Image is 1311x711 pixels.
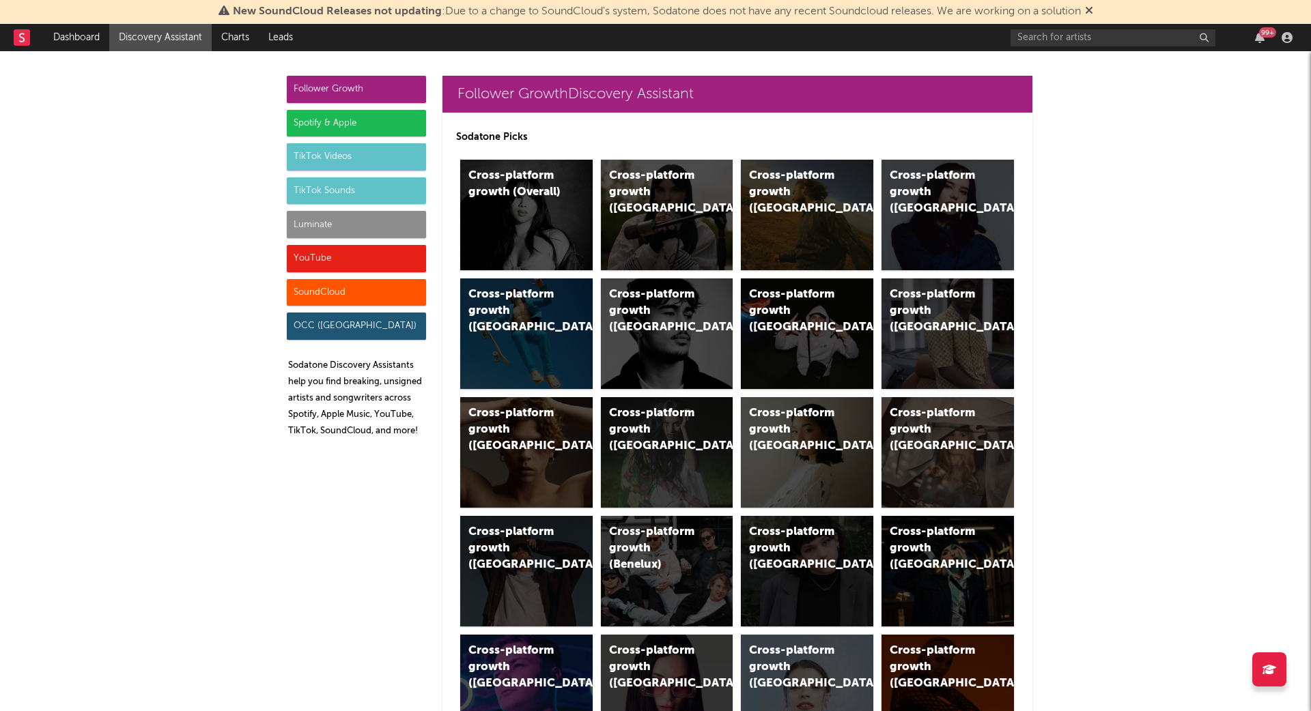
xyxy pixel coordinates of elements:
[882,516,1014,626] a: Cross-platform growth ([GEOGRAPHIC_DATA])
[287,110,426,137] div: Spotify & Apple
[468,524,561,573] div: Cross-platform growth ([GEOGRAPHIC_DATA])
[468,287,561,336] div: Cross-platform growth ([GEOGRAPHIC_DATA])
[460,397,593,508] a: Cross-platform growth ([GEOGRAPHIC_DATA])
[456,129,1019,145] p: Sodatone Picks
[749,287,842,336] div: Cross-platform growth ([GEOGRAPHIC_DATA]/GSA)
[287,76,426,103] div: Follower Growth
[233,6,442,17] span: New SoundCloud Releases not updating
[749,168,842,217] div: Cross-platform growth ([GEOGRAPHIC_DATA])
[609,168,702,217] div: Cross-platform growth ([GEOGRAPHIC_DATA])
[749,524,842,573] div: Cross-platform growth ([GEOGRAPHIC_DATA])
[890,168,983,217] div: Cross-platform growth ([GEOGRAPHIC_DATA])
[1085,6,1093,17] span: Dismiss
[44,24,109,51] a: Dashboard
[287,245,426,272] div: YouTube
[741,397,873,508] a: Cross-platform growth ([GEOGRAPHIC_DATA])
[890,643,983,692] div: Cross-platform growth ([GEOGRAPHIC_DATA])
[601,397,733,508] a: Cross-platform growth ([GEOGRAPHIC_DATA])
[882,278,1014,389] a: Cross-platform growth ([GEOGRAPHIC_DATA])
[890,287,983,336] div: Cross-platform growth ([GEOGRAPHIC_DATA])
[287,279,426,306] div: SoundCloud
[741,278,873,389] a: Cross-platform growth ([GEOGRAPHIC_DATA]/GSA)
[460,160,593,270] a: Cross-platform growth (Overall)
[233,6,1081,17] span: : Due to a change to SoundCloud's system, Sodatone does not have any recent Soundcloud releases. ...
[460,278,593,389] a: Cross-platform growth ([GEOGRAPHIC_DATA])
[287,313,426,340] div: OCC ([GEOGRAPHIC_DATA])
[882,160,1014,270] a: Cross-platform growth ([GEOGRAPHIC_DATA])
[468,168,561,201] div: Cross-platform growth (Overall)
[890,405,983,454] div: Cross-platform growth ([GEOGRAPHIC_DATA])
[601,516,733,626] a: Cross-platform growth (Benelux)
[1255,32,1265,43] button: 99+
[601,278,733,389] a: Cross-platform growth ([GEOGRAPHIC_DATA])
[287,211,426,238] div: Luminate
[288,358,426,439] p: Sodatone Discovery Assistants help you find breaking, unsigned artists and songwriters across Spo...
[212,24,259,51] a: Charts
[749,405,842,454] div: Cross-platform growth ([GEOGRAPHIC_DATA])
[1259,27,1276,38] div: 99 +
[287,177,426,205] div: TikTok Sounds
[609,287,702,336] div: Cross-platform growth ([GEOGRAPHIC_DATA])
[259,24,302,51] a: Leads
[749,643,842,692] div: Cross-platform growth ([GEOGRAPHIC_DATA])
[287,143,426,171] div: TikTok Videos
[109,24,212,51] a: Discovery Assistant
[741,160,873,270] a: Cross-platform growth ([GEOGRAPHIC_DATA])
[609,405,702,454] div: Cross-platform growth ([GEOGRAPHIC_DATA])
[609,643,702,692] div: Cross-platform growth ([GEOGRAPHIC_DATA])
[468,643,561,692] div: Cross-platform growth ([GEOGRAPHIC_DATA])
[882,397,1014,508] a: Cross-platform growth ([GEOGRAPHIC_DATA])
[890,524,983,573] div: Cross-platform growth ([GEOGRAPHIC_DATA])
[741,516,873,626] a: Cross-platform growth ([GEOGRAPHIC_DATA])
[601,160,733,270] a: Cross-platform growth ([GEOGRAPHIC_DATA])
[609,524,702,573] div: Cross-platform growth (Benelux)
[1011,29,1215,46] input: Search for artists
[442,76,1032,113] a: Follower GrowthDiscovery Assistant
[468,405,561,454] div: Cross-platform growth ([GEOGRAPHIC_DATA])
[460,516,593,626] a: Cross-platform growth ([GEOGRAPHIC_DATA])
